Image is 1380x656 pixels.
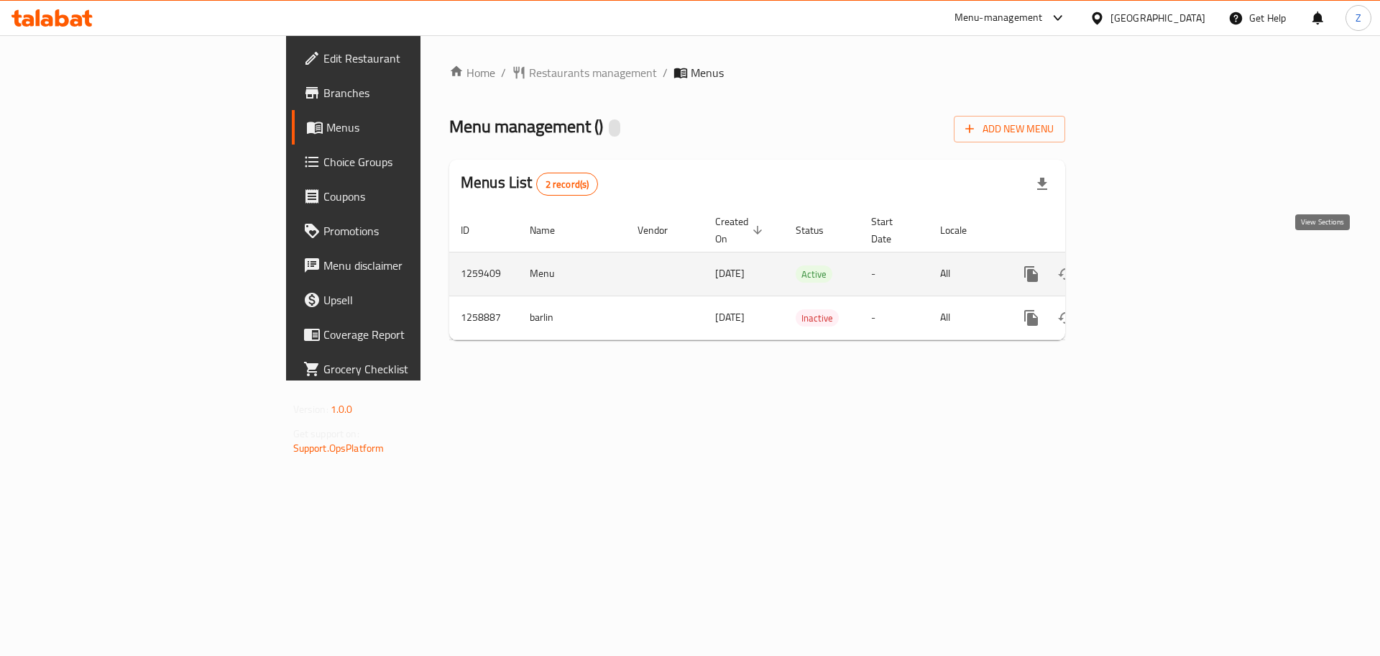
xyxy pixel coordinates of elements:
[518,252,626,296] td: Menu
[323,153,505,170] span: Choice Groups
[331,400,353,419] span: 1.0.0
[796,266,832,283] span: Active
[1049,301,1083,335] button: Change Status
[663,64,668,81] li: /
[326,119,505,136] span: Menus
[292,110,517,145] a: Menus
[715,308,745,327] span: [DATE]
[954,116,1065,142] button: Add New Menu
[292,41,517,76] a: Edit Restaurant
[292,145,517,179] a: Choice Groups
[1003,209,1164,252] th: Actions
[796,265,832,283] div: Active
[796,309,839,327] div: Inactive
[691,64,724,81] span: Menus
[323,360,505,378] span: Grocery Checklist
[940,222,985,239] span: Locale
[292,317,517,352] a: Coverage Report
[293,424,359,443] span: Get support on:
[529,64,657,81] span: Restaurants management
[449,64,1065,81] nav: breadcrumb
[449,110,603,142] span: Menu management ( )
[292,248,517,283] a: Menu disclaimer
[512,64,657,81] a: Restaurants management
[293,400,328,419] span: Version:
[1049,257,1083,291] button: Change Status
[292,179,517,214] a: Coupons
[929,296,1003,340] td: All
[323,84,505,101] span: Branches
[1014,257,1049,291] button: more
[1014,301,1049,335] button: more
[860,296,929,340] td: -
[292,214,517,248] a: Promotions
[860,252,929,296] td: -
[293,439,385,457] a: Support.OpsPlatform
[1110,10,1205,26] div: [GEOGRAPHIC_DATA]
[796,310,839,327] span: Inactive
[518,296,626,340] td: barlin
[292,283,517,317] a: Upsell
[461,172,598,196] h2: Menus List
[715,213,767,247] span: Created On
[1025,167,1059,201] div: Export file
[449,209,1164,340] table: enhanced table
[796,222,842,239] span: Status
[530,222,574,239] span: Name
[323,50,505,67] span: Edit Restaurant
[292,352,517,386] a: Grocery Checklist
[323,326,505,343] span: Coverage Report
[871,213,911,247] span: Start Date
[929,252,1003,296] td: All
[965,120,1054,138] span: Add New Menu
[954,9,1043,27] div: Menu-management
[536,173,599,196] div: Total records count
[461,222,488,239] span: ID
[537,178,598,191] span: 2 record(s)
[323,257,505,274] span: Menu disclaimer
[323,222,505,240] span: Promotions
[715,264,745,283] span: [DATE]
[292,76,517,110] a: Branches
[323,291,505,309] span: Upsell
[323,188,505,205] span: Coupons
[638,222,686,239] span: Vendor
[1356,10,1361,26] span: Z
